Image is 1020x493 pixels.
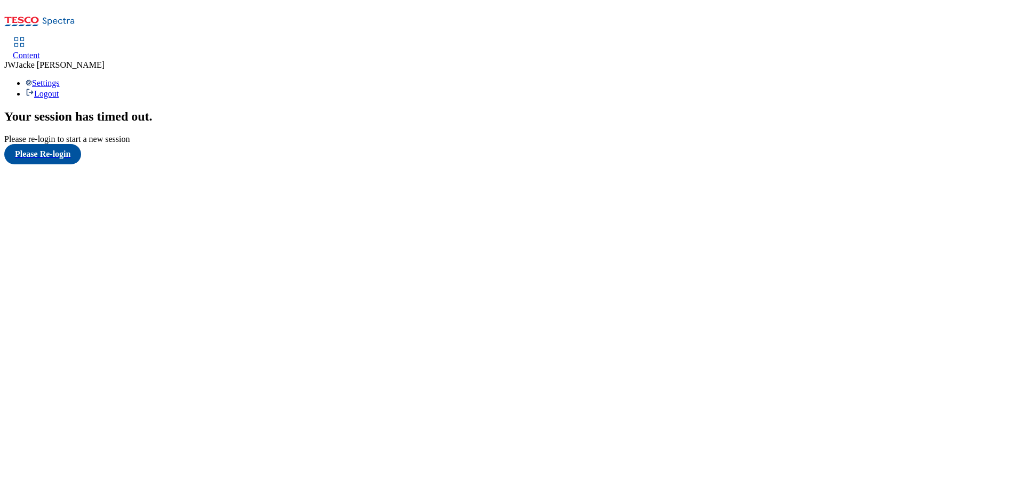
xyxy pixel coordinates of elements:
[4,60,15,69] span: JW
[13,38,40,60] a: Content
[13,51,40,60] span: Content
[4,144,81,164] button: Please Re-login
[26,78,60,88] a: Settings
[4,134,1016,144] div: Please re-login to start a new session
[26,89,59,98] a: Logout
[15,60,105,69] span: Jacke [PERSON_NAME]
[4,144,1016,164] a: Please Re-login
[4,109,1016,124] h2: Your session has timed out
[149,109,153,123] span: .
